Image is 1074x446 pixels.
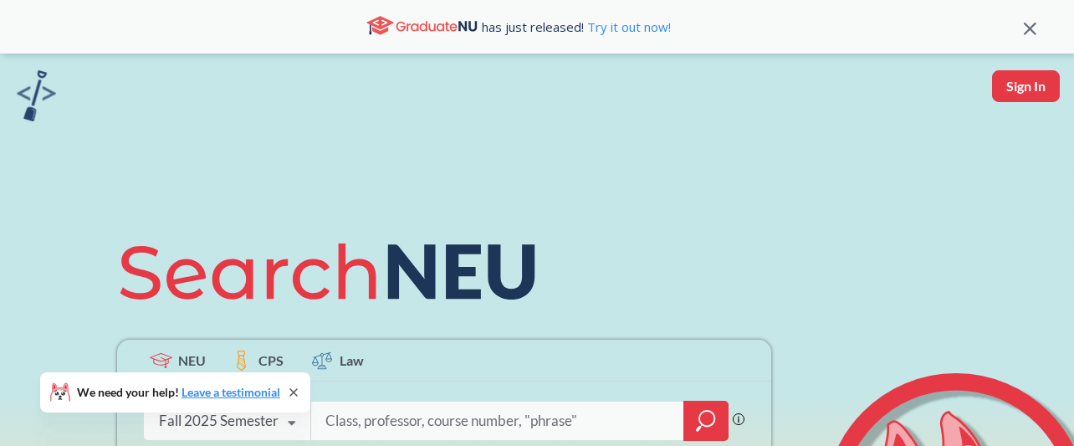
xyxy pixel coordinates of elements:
[324,403,672,438] input: Class, professor, course number, "phrase"
[17,70,56,121] img: sandbox logo
[258,351,284,370] span: CPS
[482,18,671,36] span: has just released!
[340,351,364,370] span: Law
[17,70,56,126] a: sandbox logo
[77,387,280,398] span: We need your help!
[182,385,280,399] a: Leave a testimonial
[159,412,279,430] div: Fall 2025 Semester
[696,409,716,433] svg: magnifying glass
[683,401,729,441] div: magnifying glass
[992,70,1060,102] button: Sign In
[584,18,671,35] a: Try it out now!
[178,351,206,370] span: NEU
